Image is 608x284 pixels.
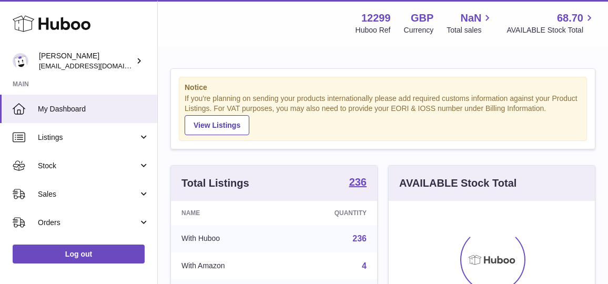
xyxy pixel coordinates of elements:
[460,11,481,25] span: NaN
[349,177,367,189] a: 236
[13,245,145,263] a: Log out
[171,225,284,252] td: With Huboo
[404,25,434,35] div: Currency
[361,11,391,25] strong: 12299
[447,11,493,35] a: NaN Total sales
[38,104,149,114] span: My Dashboard
[349,177,367,187] strong: 236
[39,51,134,71] div: [PERSON_NAME]
[185,115,249,135] a: View Listings
[171,201,284,225] th: Name
[38,133,138,143] span: Listings
[171,252,284,280] td: With Amazon
[557,11,583,25] span: 68.70
[185,83,581,93] strong: Notice
[181,176,249,190] h3: Total Listings
[38,218,138,228] span: Orders
[38,161,138,171] span: Stock
[185,94,581,135] div: If you're planning on sending your products internationally please add required customs informati...
[38,189,138,199] span: Sales
[356,25,391,35] div: Huboo Ref
[447,25,493,35] span: Total sales
[399,176,516,190] h3: AVAILABLE Stock Total
[39,62,155,70] span: [EMAIL_ADDRESS][DOMAIN_NAME]
[506,11,595,35] a: 68.70 AVAILABLE Stock Total
[506,25,595,35] span: AVAILABLE Stock Total
[284,201,378,225] th: Quantity
[362,261,367,270] a: 4
[411,11,433,25] strong: GBP
[13,53,28,69] img: internalAdmin-12299@internal.huboo.com
[352,234,367,243] a: 236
